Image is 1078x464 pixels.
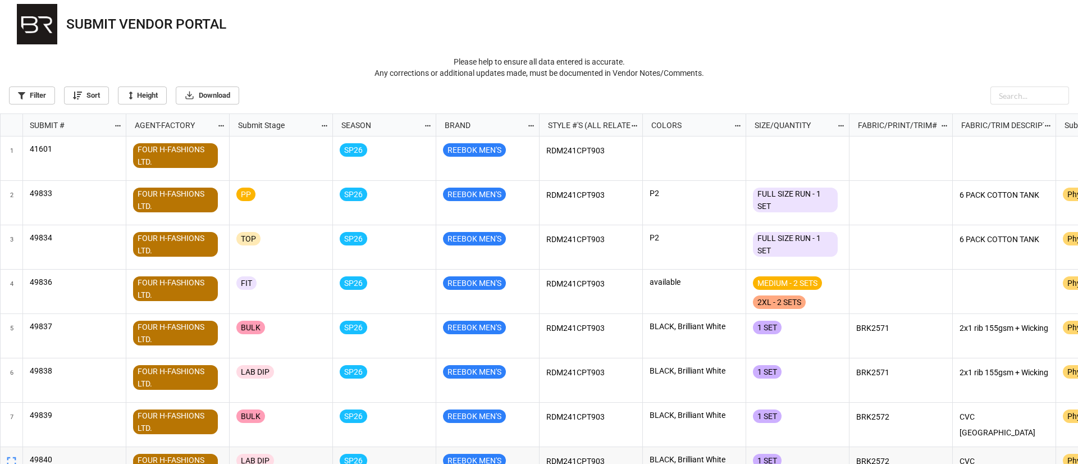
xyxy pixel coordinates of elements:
span: 5 [10,314,13,358]
p: RDM241CPT903 [546,143,636,159]
p: 49834 [30,232,119,243]
div: FULL SIZE RUN - 1 SET [753,188,838,212]
div: 1 SET [753,321,782,334]
div: SUBMIT # [23,119,114,131]
div: COLORS [645,119,733,131]
div: BULK [236,410,265,423]
div: grid [1,114,126,137]
div: FABRIC/PRINT/TRIM# [851,119,940,131]
div: 1 SET [753,410,782,423]
p: BLACK, Brilliant White [650,321,739,332]
span: 1 [10,137,13,180]
div: REEBOK MEN'S [443,365,506,379]
a: Height [118,87,167,104]
p: RDM241CPT903 [546,365,636,381]
a: Download [176,87,239,104]
div: TOP [236,232,261,245]
div: PP [236,188,255,201]
p: RDM241CPT903 [546,321,636,336]
p: BRK2571 [856,321,946,336]
span: 2 [10,181,13,225]
div: SP26 [340,143,367,157]
p: RDM241CPT903 [546,188,636,203]
div: 1 SET [753,365,782,379]
div: SP26 [340,321,367,334]
span: 6 [10,358,13,402]
p: CVC [GEOGRAPHIC_DATA] +WICKING [960,410,1049,440]
p: BRK2571 [856,365,946,381]
div: FOUR H-FASHIONS LTD. [133,276,218,301]
p: BRK2572 [856,410,946,425]
div: FOUR H-FASHIONS LTD. [133,321,218,345]
p: 49838 [30,365,119,376]
p: available [650,276,739,288]
p: 49836 [30,276,119,288]
div: FULL SIZE RUN - 1 SET [753,232,838,257]
p: Please help to ensure all data entered is accurate. Any corrections or additional updates made, m... [9,56,1069,79]
div: AGENT-FACTORY [128,119,217,131]
div: BRAND [438,119,527,131]
p: 49837 [30,321,119,332]
div: REEBOK MEN'S [443,410,506,423]
div: FABRIC/TRIM DESCRIPTION [954,119,1043,131]
p: BLACK, Brilliant White [650,365,739,376]
p: 6 PACK COTTON TANK [960,188,1049,203]
div: SEASON [335,119,423,131]
p: 41601 [30,143,119,154]
p: 49839 [30,410,119,421]
div: REEBOK MEN'S [443,232,506,245]
span: 7 [10,403,13,447]
div: SP26 [340,188,367,201]
p: RDM241CPT903 [546,410,636,425]
div: SP26 [340,365,367,379]
p: 49833 [30,188,119,199]
span: 4 [10,270,13,313]
p: P2 [650,188,739,199]
div: MEDIUM - 2 SETS [753,276,822,290]
p: P2 [650,232,739,243]
p: BLACK, Brilliant White [650,410,739,421]
p: 2x1 rib 155gsm + Wicking [960,321,1049,336]
p: 2x1 rib 155gsm + Wicking [960,365,1049,381]
input: Search... [990,87,1069,104]
p: RDM241CPT903 [546,232,636,248]
div: REEBOK MEN'S [443,276,506,290]
div: REEBOK MEN'S [443,143,506,157]
div: SP26 [340,410,367,423]
div: SP26 [340,232,367,245]
p: 6 PACK COTTON TANK [960,232,1049,248]
p: RDM241CPT903 [546,276,636,292]
a: Sort [64,87,109,104]
div: LAB DIP [236,365,274,379]
div: REEBOK MEN'S [443,188,506,201]
span: 3 [10,225,13,269]
div: FOUR H-FASHIONS LTD. [133,410,218,434]
div: BULK [236,321,265,334]
div: STYLE #'S (ALL RELATED) [541,119,630,131]
div: FOUR H-FASHIONS LTD. [133,365,218,390]
div: SIZE/QUANTITY [748,119,837,131]
div: 2XL - 2 SETS [753,295,806,309]
div: FOUR H-FASHIONS LTD. [133,232,218,257]
div: SUBMIT VENDOR PORTAL [66,17,226,31]
a: Filter [9,87,55,104]
div: FOUR H-FASHIONS LTD. [133,188,218,212]
div: SP26 [340,276,367,290]
div: Submit Stage [231,119,320,131]
img: user-attachments%2Flegacy%2Fextension-attachments%2FVwrY3l6OcK%2FBR%20Logo.png [17,4,57,44]
div: REEBOK MEN'S [443,321,506,334]
div: FIT [236,276,257,290]
div: FOUR H-FASHIONS LTD. [133,143,218,168]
